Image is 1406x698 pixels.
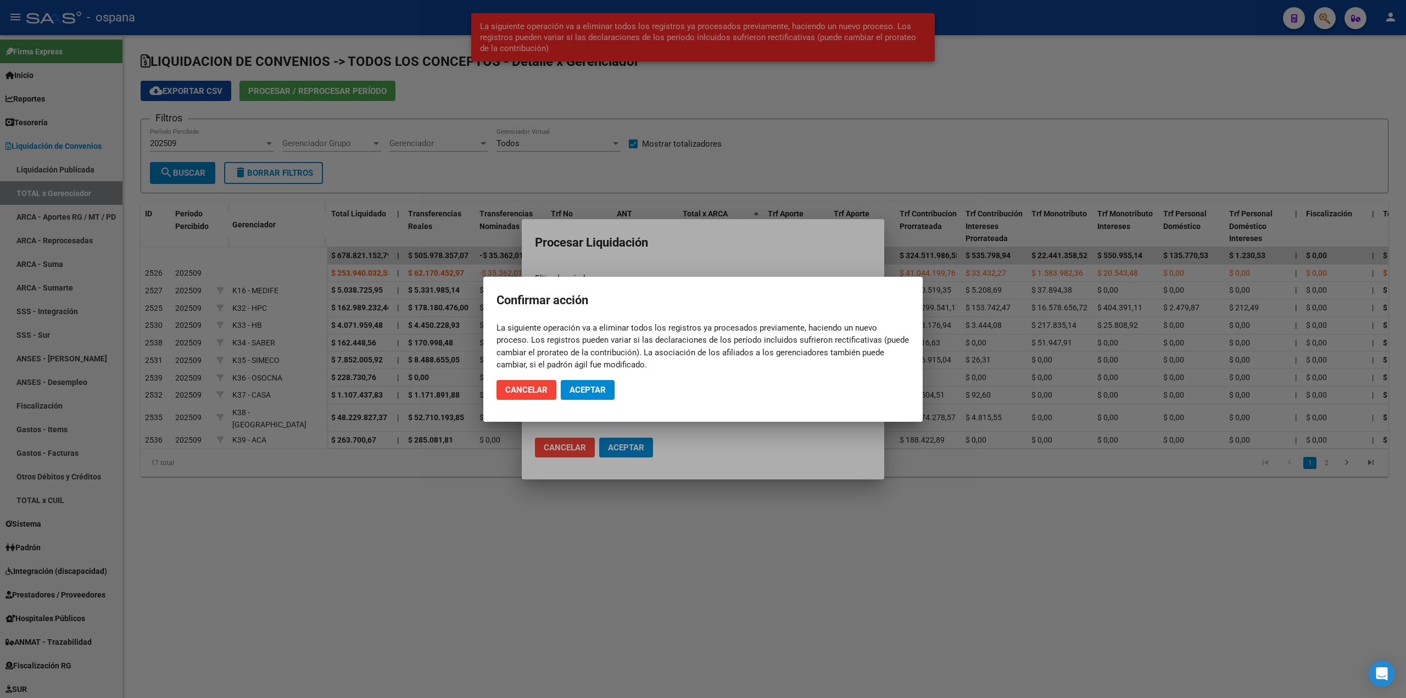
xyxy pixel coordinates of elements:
span: Aceptar [570,385,606,395]
h2: Confirmar acción [496,290,910,311]
button: Cancelar [496,380,556,400]
mat-dialog-content: La siguiente operación va a eliminar todos los registros ya procesados previamente, haciendo un n... [483,322,923,371]
div: Open Intercom Messenger [1369,661,1395,687]
span: Cancelar [505,385,548,395]
button: Aceptar [561,380,615,400]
